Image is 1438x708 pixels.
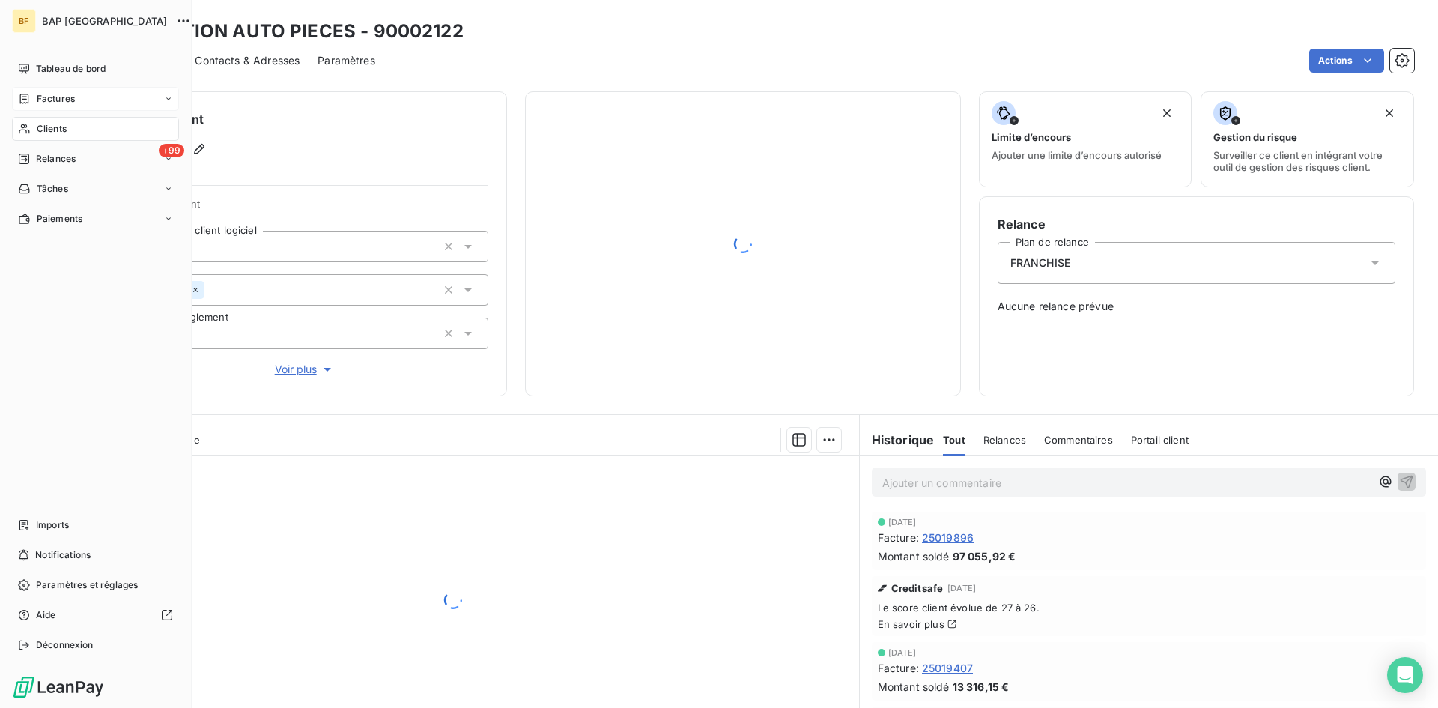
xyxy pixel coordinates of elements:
span: Aide [36,608,56,622]
span: Propriétés Client [121,198,488,219]
img: Logo LeanPay [12,675,105,699]
h6: Informations client [91,110,488,128]
span: 13 316,15 € [953,679,1010,695]
span: Tableau de bord [36,62,106,76]
span: 25019407 [922,660,973,676]
span: Facture : [878,660,919,676]
input: Ajouter une valeur [204,283,216,297]
span: Imports [36,518,69,532]
div: Open Intercom Messenger [1387,657,1423,693]
span: Relances [983,434,1026,446]
span: Tâches [37,182,68,196]
span: Tout [943,434,965,446]
span: Surveiller ce client en intégrant votre outil de gestion des risques client. [1213,149,1401,173]
h6: Historique [860,431,935,449]
h6: Relance [998,215,1395,233]
button: Limite d’encoursAjouter une limite d’encours autorisé [979,91,1192,187]
span: Gestion du risque [1213,131,1297,143]
span: Facture : [878,530,919,545]
span: Notifications [35,548,91,562]
span: Montant soldé [878,679,950,695]
span: Relances [36,152,76,166]
span: Commentaires [1044,434,1113,446]
span: Portail client [1131,434,1189,446]
button: Gestion du risqueSurveiller ce client en intégrant votre outil de gestion des risques client. [1201,91,1414,187]
span: Clients [37,122,67,136]
span: Le score client évolue de 27 à 26. [878,602,1420,614]
span: Limite d’encours [992,131,1071,143]
span: BAP [GEOGRAPHIC_DATA] [42,15,167,27]
span: 97 055,92 € [953,548,1016,564]
span: Contacts & Adresses [195,53,300,68]
span: FRANCHISE [1010,255,1070,270]
a: En savoir plus [878,618,944,630]
div: BF [12,9,36,33]
span: [DATE] [888,518,917,527]
button: Voir plus [121,361,488,378]
span: Ajouter une limite d’encours autorisé [992,149,1162,161]
button: Actions [1309,49,1384,73]
span: Aucune relance prévue [998,299,1395,314]
span: Creditsafe [891,582,944,594]
span: Factures [37,92,75,106]
span: [DATE] [947,584,976,593]
span: Paiements [37,212,82,226]
span: [DATE] [888,648,917,657]
h3: SOLUTION AUTO PIECES - 90002122 [132,18,464,45]
span: Déconnexion [36,638,94,652]
span: +99 [159,144,184,157]
span: 25019896 [922,530,974,545]
a: Aide [12,603,179,627]
span: Voir plus [275,362,335,377]
span: Paramètres [318,53,375,68]
span: Paramètres et réglages [36,578,138,592]
span: Montant soldé [878,548,950,564]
